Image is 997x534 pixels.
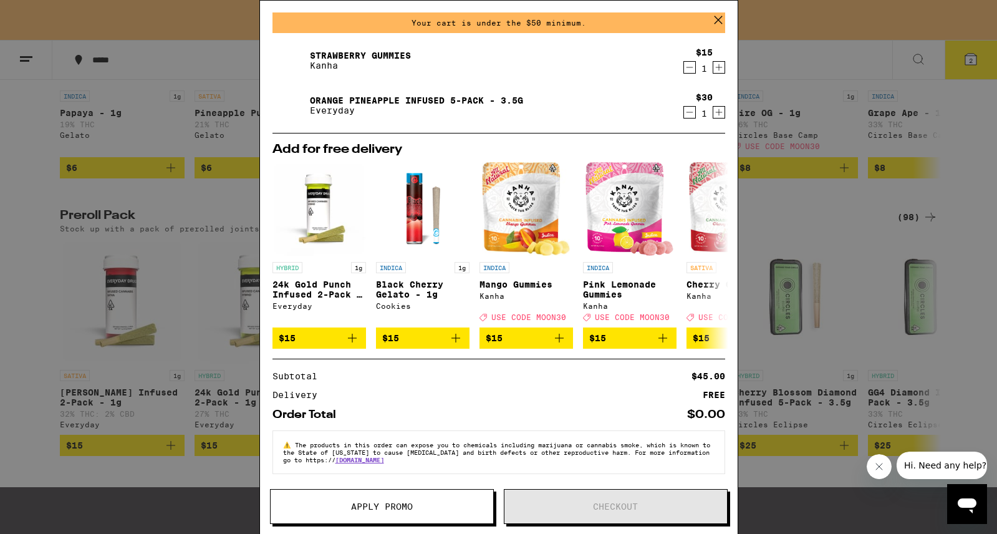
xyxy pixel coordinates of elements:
[376,328,470,349] button: Add to bag
[272,12,725,33] div: Your cart is under the $50 minimum.
[272,162,366,256] img: Everyday - 24k Gold Punch Infused 2-Pack - 1g
[335,456,384,464] a: [DOMAIN_NAME]
[310,105,523,115] p: Everyday
[867,454,892,479] iframe: Close message
[491,313,566,321] span: USE CODE MOON30
[686,292,780,300] div: Kanha
[583,302,677,310] div: Kanha
[713,61,725,74] button: Increment
[455,262,470,273] p: 1g
[479,279,573,289] p: Mango Gummies
[351,502,413,511] span: Apply Promo
[376,162,470,328] a: Open page for Black Cherry Gelato - 1g from Cookies
[272,43,307,78] img: Strawberry Gummies
[687,409,725,420] div: $0.00
[376,279,470,299] p: Black Cherry Gelato - 1g
[693,333,710,343] span: $15
[583,279,677,299] p: Pink Lemonade Gummies
[691,372,725,381] div: $45.00
[583,162,677,328] a: Open page for Pink Lemonade Gummies from Kanha
[686,279,780,289] p: Cherry Gummies
[272,162,366,328] a: Open page for 24k Gold Punch Infused 2-Pack - 1g from Everyday
[479,162,573,328] a: Open page for Mango Gummies from Kanha
[486,333,503,343] span: $15
[310,51,411,61] a: Strawberry Gummies
[283,441,710,464] span: The products in this order can expose you to chemicals including marijuana or cannabis smoke, whi...
[272,409,345,420] div: Order Total
[686,162,780,328] a: Open page for Cherry Gummies from Kanha
[351,262,366,273] p: 1g
[593,502,638,511] span: Checkout
[272,372,326,381] div: Subtotal
[689,162,776,256] img: Kanha - Cherry Gummies
[272,279,366,299] p: 24k Gold Punch Infused 2-Pack - 1g
[272,328,366,349] button: Add to bag
[686,262,716,273] p: SATIVA
[283,441,295,449] span: ⚠️
[272,88,307,123] img: Orange Pineapple Infused 5-Pack - 3.5g
[479,262,509,273] p: INDICA
[310,95,523,105] a: Orange Pineapple Infused 5-Pack - 3.5g
[696,47,713,57] div: $15
[703,391,725,399] div: FREE
[272,143,725,156] h2: Add for free delivery
[279,333,296,343] span: $15
[376,302,470,310] div: Cookies
[595,313,670,321] span: USE CODE MOON30
[382,333,399,343] span: $15
[713,106,725,119] button: Increment
[479,328,573,349] button: Add to bag
[479,292,573,300] div: Kanha
[272,302,366,310] div: Everyday
[310,61,411,70] p: Kanha
[696,92,713,102] div: $30
[585,162,673,256] img: Kanha - Pink Lemonade Gummies
[589,333,606,343] span: $15
[270,489,494,524] button: Apply Promo
[698,313,773,321] span: USE CODE MOON30
[683,61,696,74] button: Decrement
[583,328,677,349] button: Add to bag
[376,162,470,256] img: Cookies - Black Cherry Gelato - 1g
[583,262,613,273] p: INDICA
[686,328,780,349] button: Add to bag
[696,109,713,119] div: 1
[897,452,987,479] iframe: Message from company
[504,489,728,524] button: Checkout
[272,391,326,399] div: Delivery
[482,162,569,256] img: Kanha - Mango Gummies
[376,262,406,273] p: INDICA
[947,484,987,524] iframe: Button to launch messaging window
[683,106,696,119] button: Decrement
[696,64,713,74] div: 1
